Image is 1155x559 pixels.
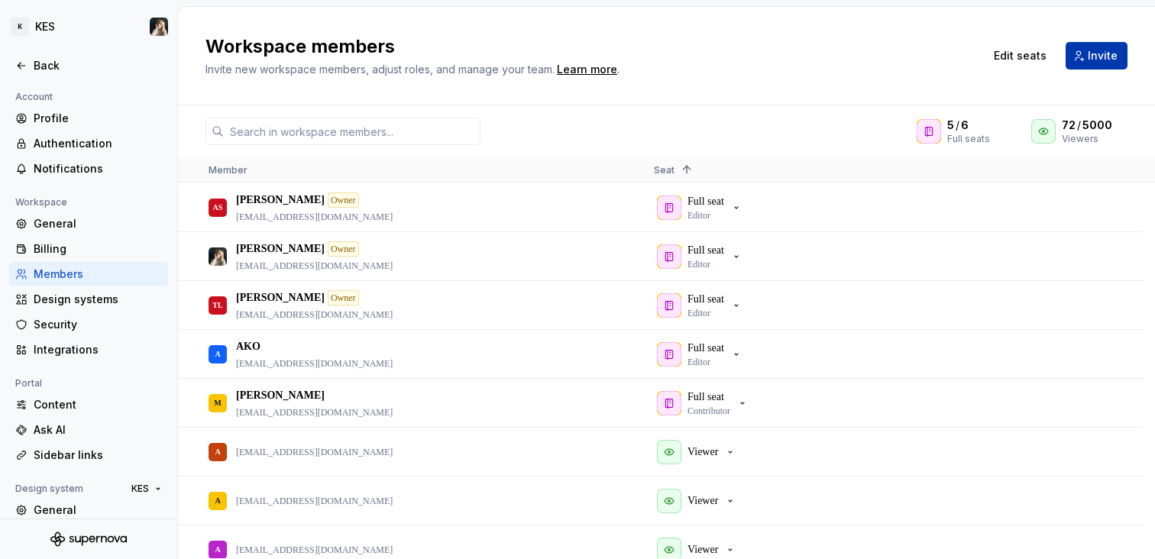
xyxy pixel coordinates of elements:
[654,486,742,516] button: Viewer
[9,262,168,286] a: Members
[557,62,617,77] a: Learn more
[214,388,221,418] div: M
[687,243,724,258] p: Full seat
[34,448,162,463] div: Sidebar links
[34,241,162,257] div: Billing
[34,317,162,332] div: Security
[687,389,724,405] p: Full seat
[236,339,260,354] p: AKO
[212,290,222,320] div: TL
[236,290,325,305] p: [PERSON_NAME]
[9,157,168,181] a: Notifications
[687,493,718,509] p: Viewer
[1088,48,1118,63] span: Invite
[1062,133,1127,145] div: Viewers
[654,290,749,321] button: Full seatEditor
[34,397,162,412] div: Content
[947,133,990,145] div: Full seats
[236,211,393,223] p: [EMAIL_ADDRESS][DOMAIN_NAME]
[9,338,168,362] a: Integrations
[984,42,1056,69] button: Edit seats
[34,216,162,231] div: General
[3,10,174,44] button: KKESKatarzyna Tomżyńska
[687,258,710,270] p: Editor
[9,418,168,442] a: Ask AI
[34,342,162,357] div: Integrations
[687,356,710,368] p: Editor
[236,544,393,556] p: [EMAIL_ADDRESS][DOMAIN_NAME]
[9,212,168,236] a: General
[205,34,966,59] h2: Workspace members
[236,388,325,403] p: [PERSON_NAME]
[1066,42,1127,69] button: Invite
[236,260,393,272] p: [EMAIL_ADDRESS][DOMAIN_NAME]
[9,106,168,131] a: Profile
[224,118,480,145] input: Search in workspace members...
[687,444,718,460] p: Viewer
[131,483,149,495] span: KES
[654,437,742,467] button: Viewer
[209,247,227,266] img: Katarzyna Tomżyńska
[328,192,359,208] div: Owner
[50,532,127,547] svg: Supernova Logo
[687,542,718,557] p: Viewer
[9,480,89,498] div: Design system
[9,193,73,212] div: Workspace
[213,192,223,222] div: AS
[236,192,325,208] p: [PERSON_NAME]
[947,118,954,133] span: 5
[34,267,162,282] div: Members
[328,241,359,257] div: Owner
[34,136,162,151] div: Authentication
[687,194,724,209] p: Full seat
[1082,118,1112,133] span: 5000
[236,357,393,370] p: [EMAIL_ADDRESS][DOMAIN_NAME]
[947,118,990,133] div: /
[654,339,749,370] button: Full seatEditor
[654,388,755,418] button: Full seatContributor
[9,131,168,156] a: Authentication
[205,63,555,76] span: Invite new workspace members, adjust roles, and manage your team.
[215,437,220,467] div: A
[215,486,220,515] div: A
[9,237,168,261] a: Billing
[9,53,168,78] a: Back
[11,18,29,36] div: K
[687,341,724,356] p: Full seat
[236,446,393,458] p: [EMAIL_ADDRESS][DOMAIN_NAME]
[34,292,162,307] div: Design systems
[35,19,55,34] div: KES
[209,164,247,176] span: Member
[236,406,393,418] p: [EMAIL_ADDRESS][DOMAIN_NAME]
[9,287,168,312] a: Design systems
[328,290,359,305] div: Owner
[994,48,1047,63] span: Edit seats
[34,58,162,73] div: Back
[34,111,162,126] div: Profile
[9,393,168,417] a: Content
[236,495,393,507] p: [EMAIL_ADDRESS][DOMAIN_NAME]
[236,309,393,321] p: [EMAIL_ADDRESS][DOMAIN_NAME]
[687,307,710,319] p: Editor
[555,64,620,76] span: .
[961,118,969,133] span: 6
[34,422,162,438] div: Ask AI
[9,443,168,467] a: Sidebar links
[1062,118,1076,133] span: 72
[687,405,730,417] p: Contributor
[687,209,710,221] p: Editor
[9,88,59,106] div: Account
[9,374,48,393] div: Portal
[654,164,675,176] span: Seat
[150,18,168,36] img: Katarzyna Tomżyńska
[34,161,162,176] div: Notifications
[34,502,162,518] div: General
[687,292,724,307] p: Full seat
[9,498,168,522] a: General
[1062,118,1127,133] div: /
[215,339,220,369] div: A
[9,312,168,337] a: Security
[236,241,325,257] p: [PERSON_NAME]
